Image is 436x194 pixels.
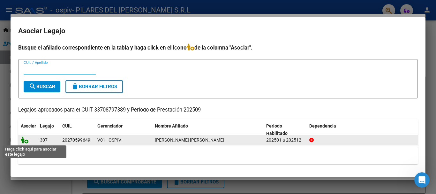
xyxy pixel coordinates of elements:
[24,81,60,92] button: Buscar
[40,123,54,128] span: Legajo
[155,123,188,128] span: Nombre Afiliado
[18,43,418,52] h4: Busque el afiliado correspondiente en la tabla y haga click en el ícono de la columna "Asociar".
[18,106,418,114] p: Legajos aprobados para el CUIT 33708797389 y Período de Prestación 202509
[71,84,117,89] span: Borrar Filtros
[307,119,418,140] datatable-header-cell: Dependencia
[266,136,304,144] div: 202501 a 202512
[60,119,95,140] datatable-header-cell: CUIL
[71,82,79,90] mat-icon: delete
[37,119,60,140] datatable-header-cell: Legajo
[40,137,48,143] span: 307
[266,123,288,136] span: Periodo Habilitado
[18,148,418,164] div: 1 registros
[62,136,90,144] div: 20270599649
[62,123,72,128] span: CUIL
[155,137,224,143] span: BAEZ HUGO JOSE
[97,123,123,128] span: Gerenciador
[414,172,430,188] iframe: Intercom live chat
[18,25,418,37] h2: Asociar Legajo
[65,80,123,93] button: Borrar Filtros
[18,119,37,140] datatable-header-cell: Asociar
[21,123,36,128] span: Asociar
[95,119,152,140] datatable-header-cell: Gerenciador
[309,123,336,128] span: Dependencia
[29,82,36,90] mat-icon: search
[264,119,307,140] datatable-header-cell: Periodo Habilitado
[152,119,264,140] datatable-header-cell: Nombre Afiliado
[29,84,55,89] span: Buscar
[97,137,121,143] span: V01 - OSPIV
